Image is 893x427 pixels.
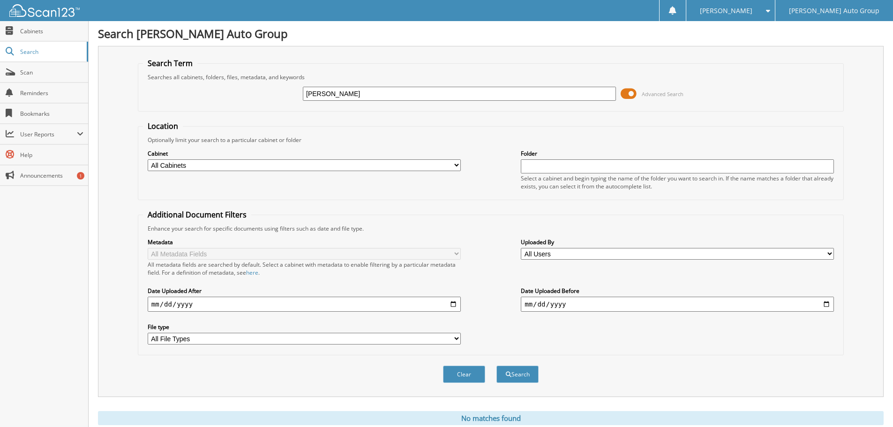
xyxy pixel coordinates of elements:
label: Date Uploaded After [148,287,461,295]
div: Select a cabinet and begin typing the name of the folder you want to search in. If the name match... [521,174,834,190]
span: Scan [20,68,83,76]
span: Cabinets [20,27,83,35]
span: Bookmarks [20,110,83,118]
div: 1 [77,172,84,180]
div: Enhance your search for specific documents using filters such as date and file type. [143,225,839,232]
button: Search [496,366,539,383]
button: Clear [443,366,485,383]
span: Reminders [20,89,83,97]
span: [PERSON_NAME] [700,8,752,14]
h1: Search [PERSON_NAME] Auto Group [98,26,884,41]
input: end [521,297,834,312]
div: All metadata fields are searched by default. Select a cabinet with metadata to enable filtering b... [148,261,461,277]
input: start [148,297,461,312]
legend: Additional Document Filters [143,210,251,220]
span: [PERSON_NAME] Auto Group [789,8,879,14]
span: Advanced Search [642,90,683,97]
img: scan123-logo-white.svg [9,4,80,17]
label: Cabinet [148,150,461,157]
span: Help [20,151,83,159]
span: Search [20,48,82,56]
div: No matches found [98,411,884,425]
div: Searches all cabinets, folders, files, metadata, and keywords [143,73,839,81]
legend: Location [143,121,183,131]
label: Uploaded By [521,238,834,246]
label: File type [148,323,461,331]
a: here [246,269,258,277]
span: Announcements [20,172,83,180]
legend: Search Term [143,58,197,68]
label: Date Uploaded Before [521,287,834,295]
label: Folder [521,150,834,157]
label: Metadata [148,238,461,246]
span: User Reports [20,130,77,138]
div: Optionally limit your search to a particular cabinet or folder [143,136,839,144]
